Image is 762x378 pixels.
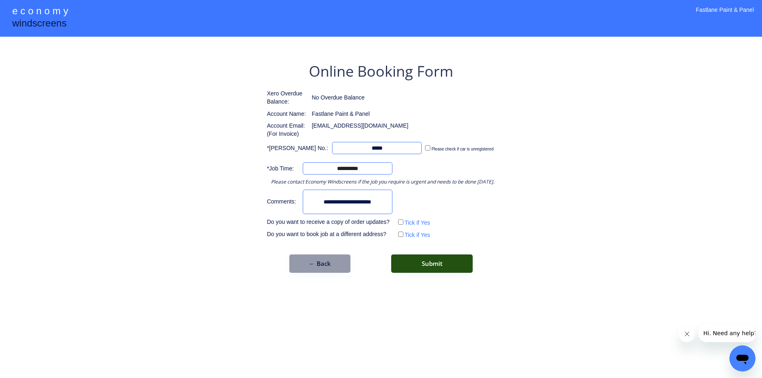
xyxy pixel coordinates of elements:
div: Fastlane Paint & Panel [696,6,754,24]
div: Do you want to receive a copy of order updates? [267,218,392,226]
div: Account Email: (For Invoice) [267,122,308,138]
div: e c o n o m y [12,4,68,20]
div: Account Name: [267,110,308,118]
div: Please contact Economy Windscreens if the job you require is urgent and needs to be done [DATE]. [271,179,494,186]
span: Hi. Need any help? [5,6,59,12]
label: Tick if Yes [405,219,430,226]
div: Fastlane Paint & Panel [312,110,370,118]
button: Submit [391,254,473,273]
div: [EMAIL_ADDRESS][DOMAIN_NAME] [312,122,408,130]
div: *[PERSON_NAME] No.: [267,144,328,153]
div: Do you want to book job at a different address? [267,230,392,239]
div: No Overdue Balance [312,94,365,102]
label: Tick if Yes [405,232,430,238]
div: Online Booking Form [309,61,453,82]
div: *Job Time: [267,165,299,173]
iframe: Close message [679,326,695,342]
iframe: Message from company [698,324,755,342]
div: Xero Overdue Balance: [267,90,308,106]
label: Please check if car is unregistered [432,147,493,151]
div: Comments: [267,198,299,206]
div: windscreens [12,16,66,32]
button: ← Back [289,254,350,273]
iframe: Button to launch messaging window [729,345,755,371]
